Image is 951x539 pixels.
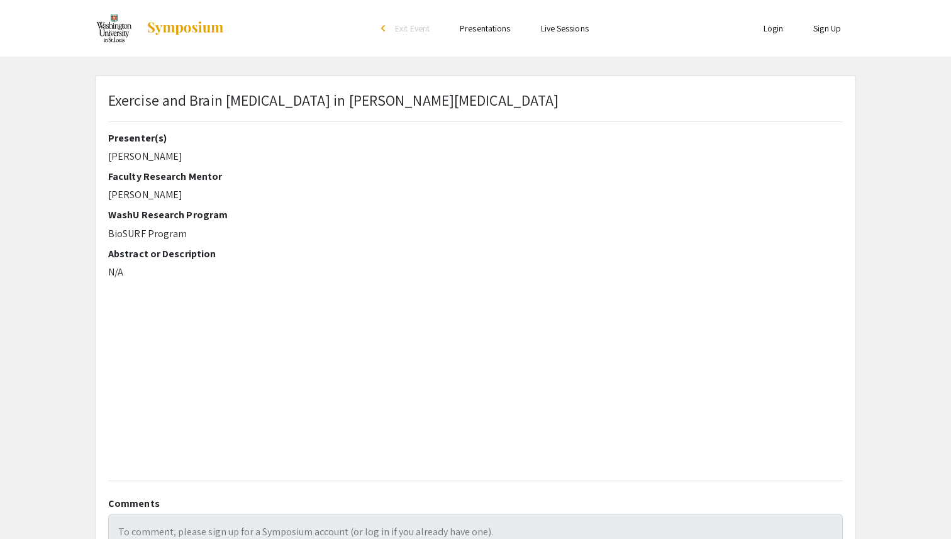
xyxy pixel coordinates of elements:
[146,21,225,36] img: Symposium by ForagerOne
[764,23,784,34] a: Login
[95,13,225,44] a: Washington University in St. Louis Undergraduate Research Week 2021
[381,25,389,32] div: arrow_back_ios
[541,23,589,34] a: Live Sessions
[108,187,340,203] p: [PERSON_NAME]
[395,23,430,34] span: Exit Event
[108,497,843,509] h2: Comments
[108,248,340,260] h2: Abstract or Description
[813,23,841,34] a: Sign Up
[460,23,510,34] a: Presentations
[108,170,340,182] h2: Faculty Research Mentor
[108,132,340,144] h2: Presenter(s)
[108,265,340,280] p: N/A
[108,226,340,242] p: BioSURF Program
[9,482,53,530] iframe: Chat
[108,209,340,221] h2: WashU Research Program
[108,89,559,111] p: Exercise and Brain [MEDICAL_DATA] in [PERSON_NAME][MEDICAL_DATA]
[359,132,843,470] iframe: Exercise and Brain Atrophy in Parkinson's Disease
[108,149,340,164] p: [PERSON_NAME]
[95,13,133,44] img: Washington University in St. Louis Undergraduate Research Week 2021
